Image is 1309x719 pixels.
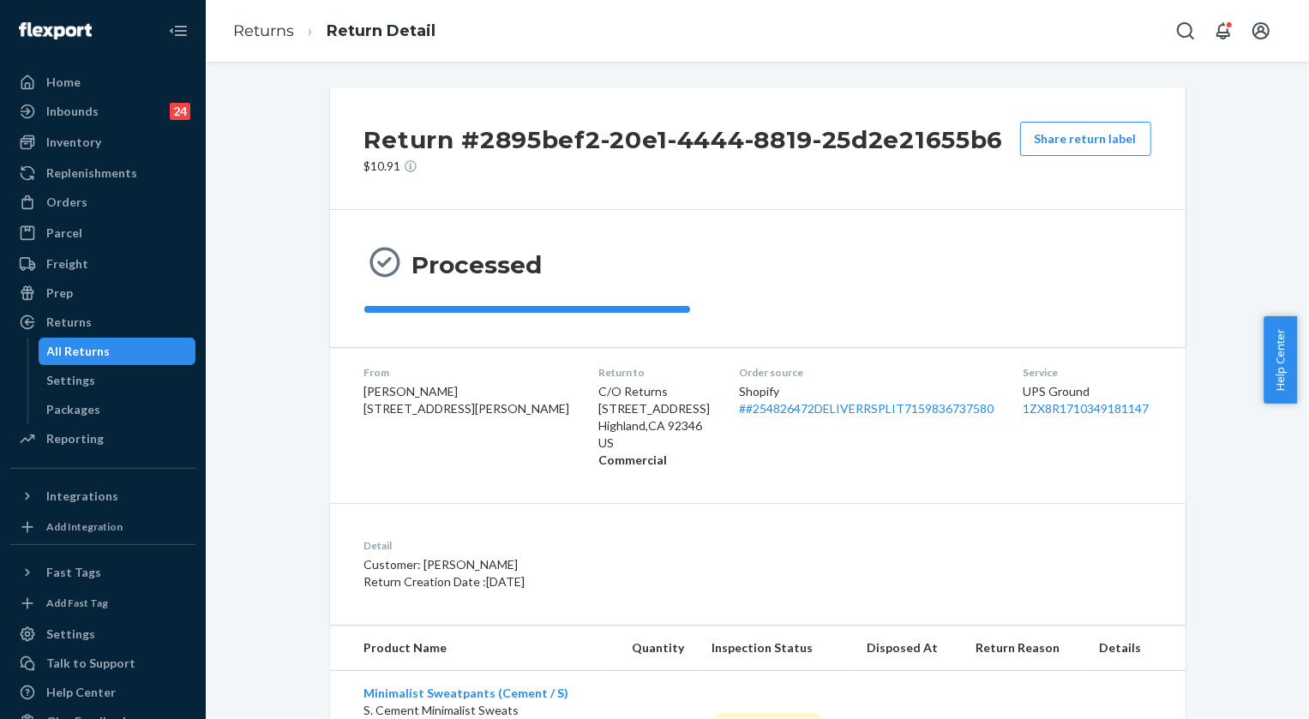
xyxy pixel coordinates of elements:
[330,626,610,671] th: Product Name
[1206,14,1240,48] button: Open notifications
[46,255,88,273] div: Freight
[1244,14,1278,48] button: Open account menu
[364,556,838,573] p: Customer: [PERSON_NAME]
[1024,365,1151,380] dt: Service
[364,158,1004,175] p: $10.91
[10,98,195,125] a: Inbounds24
[364,573,838,590] p: Return Creation Date : [DATE]
[1085,626,1185,671] th: Details
[962,626,1085,671] th: Return Reason
[740,401,994,416] a: ##254826472DELIVERRSPLIT7159836737580
[1168,14,1203,48] button: Open Search Box
[46,74,81,91] div: Home
[10,219,195,247] a: Parcel
[10,593,195,614] a: Add Fast Tag
[1020,122,1151,156] button: Share return label
[46,103,99,120] div: Inbounds
[10,129,195,156] a: Inventory
[599,452,668,467] strong: Commercial
[219,6,449,57] ol: breadcrumbs
[599,383,712,400] p: C/O Returns
[39,338,196,365] a: All Returns
[1264,316,1297,404] button: Help Center
[46,684,116,701] div: Help Center
[47,401,101,418] div: Packages
[609,626,698,671] th: Quantity
[364,702,597,719] p: S. Cement Minimalist Sweats
[233,21,294,40] a: Returns
[46,134,101,151] div: Inventory
[1024,401,1150,416] a: 1ZX8R1710349181147
[599,365,712,380] dt: Return to
[1024,384,1090,398] span: UPS Ground
[599,400,712,417] p: [STREET_ADDRESS]
[327,21,435,40] a: Return Detail
[46,596,108,610] div: Add Fast Tag
[46,194,87,211] div: Orders
[47,372,96,389] div: Settings
[364,384,570,416] span: [PERSON_NAME] [STREET_ADDRESS][PERSON_NAME]
[10,650,195,677] a: Talk to Support
[10,69,195,96] a: Home
[599,434,712,452] p: US
[46,314,92,331] div: Returns
[46,488,118,505] div: Integrations
[46,285,73,302] div: Prep
[740,365,996,380] dt: Order source
[364,122,1004,158] h2: Return #2895bef2-20e1-4444-8819-25d2e21655b6
[364,686,569,700] a: Minimalist Sweatpants (Cement / S)
[853,626,962,671] th: Disposed At
[161,14,195,48] button: Close Navigation
[10,159,195,187] a: Replenishments
[46,564,101,581] div: Fast Tags
[39,367,196,394] a: Settings
[10,425,195,452] a: Reporting
[364,365,572,380] dt: From
[10,559,195,586] button: Fast Tags
[10,679,195,706] a: Help Center
[170,103,190,120] div: 24
[46,655,135,672] div: Talk to Support
[10,620,195,648] a: Settings
[19,22,92,39] img: Flexport logo
[698,626,853,671] th: Inspection Status
[10,309,195,336] a: Returns
[10,250,195,278] a: Freight
[10,482,195,510] button: Integrations
[46,519,123,534] div: Add Integration
[740,383,996,417] div: Shopify
[46,225,82,242] div: Parcel
[412,249,543,280] h3: Processed
[47,343,111,360] div: All Returns
[10,189,195,216] a: Orders
[46,626,95,643] div: Settings
[46,430,104,447] div: Reporting
[599,417,712,434] p: Highland , CA 92346
[46,165,137,182] div: Replenishments
[10,279,195,307] a: Prep
[10,517,195,537] a: Add Integration
[364,538,838,553] dt: Detail
[39,396,196,423] a: Packages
